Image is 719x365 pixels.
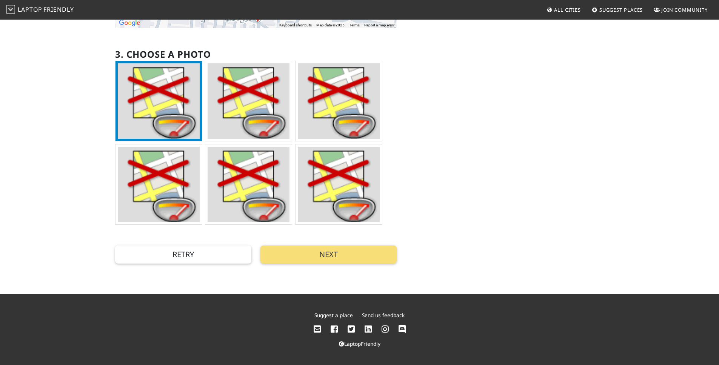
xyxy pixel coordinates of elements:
a: LaptopFriendly [339,340,380,347]
a: All Cities [543,3,584,17]
img: LaptopFriendly [6,5,15,14]
span: Friendly [43,5,74,14]
img: Google [117,18,142,28]
img: PhotoService.GetPhoto [118,147,200,222]
button: Retry [115,245,251,264]
img: PhotoService.GetPhoto [298,63,380,139]
a: Send us feedback [362,311,405,319]
span: Laptop [18,5,42,14]
img: PhotoService.GetPhoto [118,63,200,139]
button: Next [260,245,397,264]
h2: 3. Choose a photo [115,49,211,60]
span: Map data ©2025 [316,23,345,27]
span: Suggest Places [599,6,643,13]
img: PhotoService.GetPhoto [208,147,289,222]
span: All Cities [554,6,581,13]
a: Suggest a place [314,311,353,319]
img: PhotoService.GetPhoto [208,63,289,139]
a: Report a map error [364,23,394,27]
span: Join Community [661,6,708,13]
a: Suggest Places [589,3,646,17]
button: Keyboard shortcuts [279,23,312,28]
img: PhotoService.GetPhoto [298,147,380,222]
a: Terms (opens in new tab) [349,23,360,27]
a: Join Community [651,3,711,17]
a: Open this area in Google Maps (opens a new window) [117,18,142,28]
a: LaptopFriendly LaptopFriendly [6,3,74,17]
